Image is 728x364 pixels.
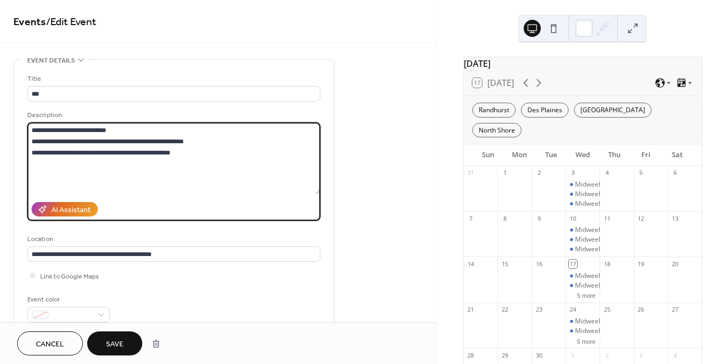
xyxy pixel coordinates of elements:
[569,214,577,222] div: 10
[535,351,543,359] div: 30
[535,214,543,222] div: 9
[565,199,600,208] div: Midweek - HS
[535,144,567,166] div: Tue
[575,235,617,244] div: Midweek - MS
[467,260,475,268] div: 14
[671,169,679,177] div: 6
[569,351,577,359] div: 1
[569,169,577,177] div: 3
[637,306,645,314] div: 26
[573,336,600,345] button: 5 more
[603,306,611,314] div: 25
[599,144,630,166] div: Thu
[603,214,611,222] div: 11
[567,144,599,166] div: Wed
[671,214,679,222] div: 13
[13,12,46,33] a: Events
[573,290,600,299] button: 5 more
[671,260,679,268] div: 20
[565,190,600,199] div: Midweek - MS
[27,234,318,245] div: Location
[504,144,535,166] div: Mon
[472,144,504,166] div: Sun
[565,235,600,244] div: Midweek - MS
[569,306,577,314] div: 24
[501,351,509,359] div: 29
[27,73,318,84] div: Title
[575,317,627,326] div: Midweek - MS/HS
[36,339,64,350] span: Cancel
[521,103,569,118] div: Des Plaines
[637,214,645,222] div: 12
[569,260,577,268] div: 17
[535,306,543,314] div: 23
[27,294,108,305] div: Event color
[501,169,509,177] div: 1
[565,245,600,254] div: Midweek - HS
[637,169,645,177] div: 5
[40,271,99,282] span: Link to Google Maps
[51,205,90,216] div: AI Assistant
[671,306,679,314] div: 27
[630,144,662,166] div: Fri
[87,331,142,355] button: Save
[27,110,318,121] div: Description
[575,180,617,189] div: Midweek - MS
[467,306,475,314] div: 21
[603,169,611,177] div: 4
[575,226,617,235] div: Midweek - MS
[575,190,617,199] div: Midweek - MS
[603,351,611,359] div: 2
[565,180,600,189] div: Midweek - MS
[565,327,600,336] div: Midweek - MS
[637,260,645,268] div: 19
[637,351,645,359] div: 3
[575,199,616,208] div: Midweek - HS
[535,260,543,268] div: 16
[467,351,475,359] div: 28
[17,331,83,355] button: Cancel
[565,281,600,290] div: Midweek - MS
[501,306,509,314] div: 22
[32,202,98,216] button: AI Assistant
[472,103,516,118] div: Randhurst
[565,317,600,326] div: Midweek - MS/HS
[662,144,693,166] div: Sat
[575,245,616,254] div: Midweek - HS
[472,123,522,138] div: North Shore
[501,260,509,268] div: 15
[671,351,679,359] div: 4
[603,260,611,268] div: 18
[535,169,543,177] div: 2
[575,281,617,290] div: Midweek - MS
[575,272,627,281] div: Midweek - MS/HS
[574,103,652,118] div: [GEOGRAPHIC_DATA]
[467,169,475,177] div: 31
[501,214,509,222] div: 8
[464,57,702,70] div: [DATE]
[106,339,124,350] span: Save
[565,272,600,281] div: Midweek - MS/HS
[467,214,475,222] div: 7
[46,12,96,33] span: / Edit Event
[575,327,617,336] div: Midweek - MS
[27,55,75,66] span: Event details
[565,226,600,235] div: Midweek - MS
